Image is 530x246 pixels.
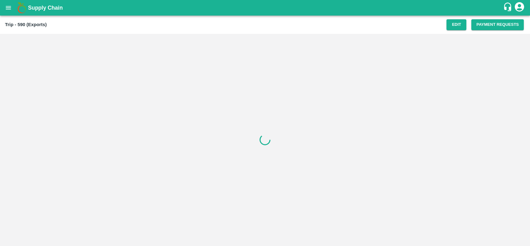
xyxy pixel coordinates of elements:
[446,19,466,30] button: Edit
[514,1,525,14] div: account of current user
[28,3,503,12] a: Supply Chain
[503,2,514,13] div: customer-support
[471,19,524,30] button: Payment Requests
[16,2,28,14] img: logo
[28,5,63,11] b: Supply Chain
[1,1,16,15] button: open drawer
[5,22,47,27] b: Trip - 590 (Exports)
